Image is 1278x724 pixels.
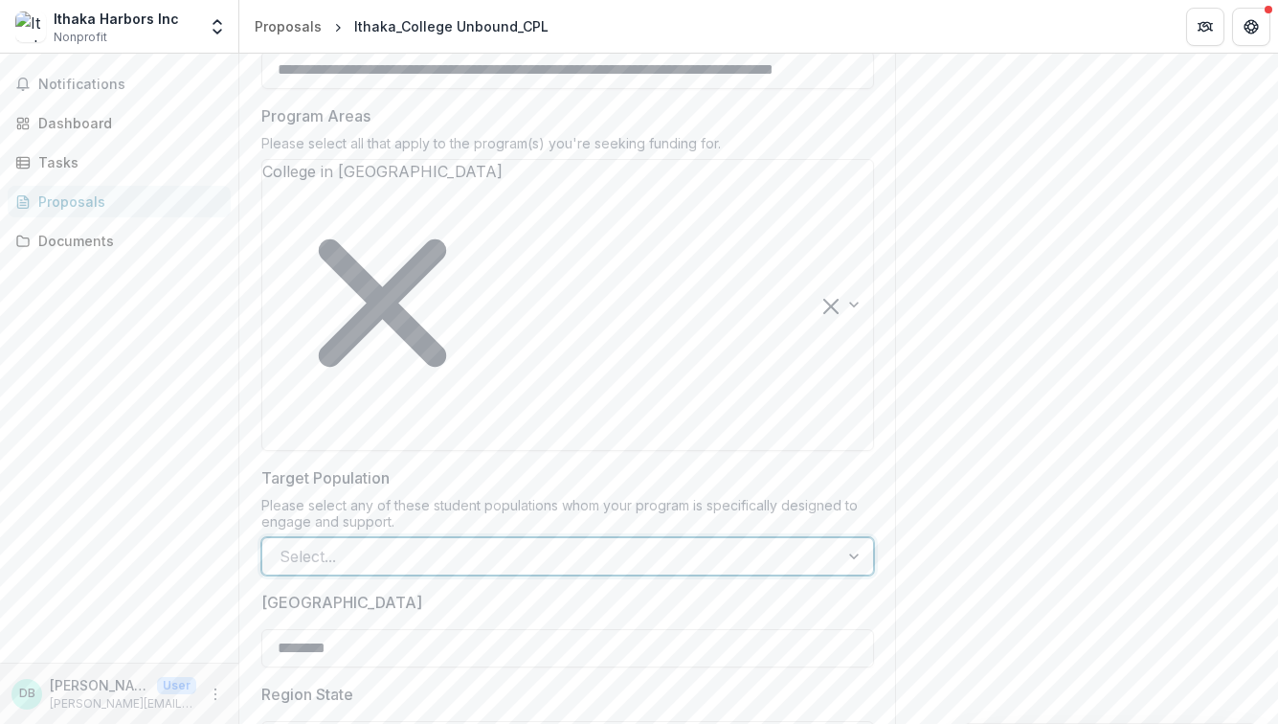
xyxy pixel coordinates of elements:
[8,147,231,178] a: Tasks
[262,162,503,181] span: College in [GEOGRAPHIC_DATA]
[38,77,223,93] span: Notifications
[54,9,179,29] div: Ithaka Harbors Inc
[823,293,839,316] div: Clear selected options
[38,231,215,251] div: Documents
[38,152,215,172] div: Tasks
[247,12,556,40] nav: breadcrumb
[1186,8,1224,46] button: Partners
[38,192,215,212] div: Proposals
[8,186,231,217] a: Proposals
[157,677,196,694] p: User
[15,11,46,42] img: Ithaka Harbors Inc
[262,183,503,423] div: Remove College in Prison
[38,113,215,133] div: Dashboard
[50,675,149,695] p: [PERSON_NAME]
[261,591,422,614] p: [GEOGRAPHIC_DATA]
[8,107,231,139] a: Dashboard
[8,225,231,257] a: Documents
[261,104,370,127] p: Program Areas
[54,29,107,46] span: Nonprofit
[261,135,874,159] div: Please select all that apply to the program(s) you're seeking funding for.
[8,69,231,100] button: Notifications
[354,16,549,36] div: Ithaka_College Unbound_CPL
[204,8,231,46] button: Open entity switcher
[261,466,390,489] p: Target Population
[247,12,329,40] a: Proposals
[204,683,227,706] button: More
[1232,8,1270,46] button: Get Help
[19,688,35,700] div: Daniel Braun
[255,16,322,36] div: Proposals
[261,497,874,537] div: Please select any of these student populations whom your program is specifically designed to enga...
[50,695,196,713] p: [PERSON_NAME][EMAIL_ADDRESS][PERSON_NAME][DOMAIN_NAME]
[261,683,353,706] p: Region State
